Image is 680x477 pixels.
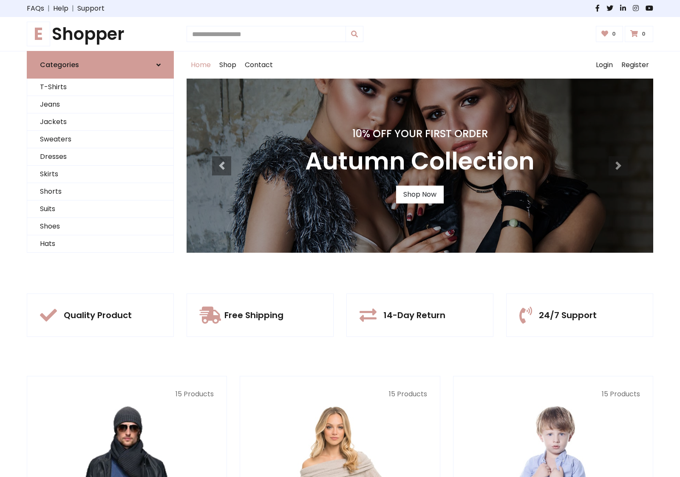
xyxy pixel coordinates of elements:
a: Login [592,51,617,79]
a: Hats [27,235,173,253]
a: 0 [625,26,653,42]
a: Register [617,51,653,79]
h1: Shopper [27,24,174,44]
span: 0 [640,30,648,38]
a: Support [77,3,105,14]
a: T-Shirts [27,79,173,96]
a: Jackets [27,113,173,131]
h5: 14-Day Return [383,310,445,320]
p: 15 Products [40,389,214,399]
h4: 10% Off Your First Order [305,128,535,140]
span: 0 [610,30,618,38]
p: 15 Products [466,389,640,399]
h5: Free Shipping [224,310,283,320]
a: Help [53,3,68,14]
a: Contact [241,51,277,79]
h5: 24/7 Support [539,310,597,320]
a: Sweaters [27,131,173,148]
a: FAQs [27,3,44,14]
a: EShopper [27,24,174,44]
p: 15 Products [253,389,427,399]
h3: Autumn Collection [305,147,535,175]
span: | [68,3,77,14]
h5: Quality Product [64,310,132,320]
a: Shorts [27,183,173,200]
a: Jeans [27,96,173,113]
a: Shoes [27,218,173,235]
span: | [44,3,53,14]
a: Dresses [27,148,173,166]
span: E [27,22,50,46]
a: Shop Now [396,186,444,203]
h6: Categories [40,61,79,69]
a: Suits [27,200,173,218]
a: 0 [596,26,623,42]
a: Skirts [27,166,173,183]
a: Shop [215,51,241,79]
a: Home [187,51,215,79]
a: Categories [27,51,174,79]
